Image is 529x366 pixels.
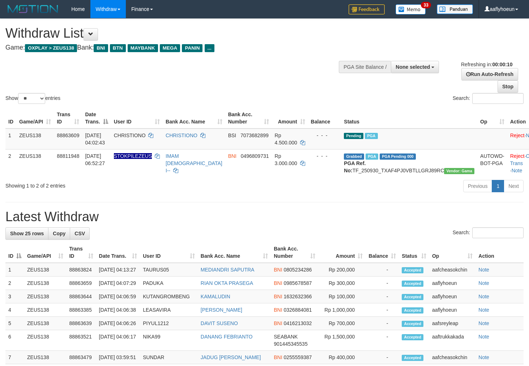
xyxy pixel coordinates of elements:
[366,303,399,317] td: -
[429,277,475,290] td: aaflyhoeun
[283,267,312,273] span: Copy 0805234286 to clipboard
[82,108,111,129] th: Date Trans.: activate to sort column descending
[311,132,338,139] div: - - -
[201,267,255,273] a: MEDIANDRI SAPUTRA
[344,133,363,139] span: Pending
[114,132,146,138] span: CHRISTIONO
[10,231,44,236] span: Show 25 rows
[437,4,473,14] img: panduan.png
[402,294,423,300] span: Accepted
[96,290,140,303] td: [DATE] 04:06:59
[366,263,399,277] td: -
[311,152,338,160] div: - - -
[366,317,399,330] td: -
[5,242,24,263] th: ID: activate to sort column descending
[402,355,423,361] span: Accepted
[57,153,79,159] span: 88811948
[308,108,341,129] th: Balance
[461,62,512,67] span: Refreshing in:
[201,280,253,286] a: RIAN OKTA PRASEGA
[111,108,163,129] th: User ID: activate to sort column ascending
[5,303,24,317] td: 4
[140,330,198,351] td: NIKA99
[318,277,366,290] td: Rp 300,000
[66,330,96,351] td: 88863521
[498,80,518,93] a: Stop
[429,351,475,364] td: aafcheasokchin
[366,277,399,290] td: -
[429,330,475,351] td: aaftrukkakada
[402,334,423,340] span: Accepted
[444,168,474,174] span: Vendor URL: https://trx31.1velocity.biz
[225,108,272,129] th: Bank Acc. Number: activate to sort column ascending
[5,129,16,150] td: 1
[240,132,269,138] span: Copy 7073682899 to clipboard
[318,330,366,351] td: Rp 1,500,000
[478,307,489,313] a: Note
[341,149,477,177] td: TF_250930_TXAF4PJ0VBTLLGRJ89RC
[5,351,24,364] td: 7
[365,133,377,139] span: Marked by aafsreyleap
[478,294,489,299] a: Note
[344,153,364,160] span: Grabbed
[66,277,96,290] td: 88863659
[275,132,297,146] span: Rp 4.500.000
[274,280,282,286] span: BNI
[283,354,312,360] span: Copy 0255559387 to clipboard
[274,341,307,347] span: Copy 901445345535 to clipboard
[274,354,282,360] span: BNI
[380,153,416,160] span: PGA Pending
[182,44,202,52] span: PANIN
[504,180,524,192] a: Next
[140,303,198,317] td: LEASAVIRA
[66,351,96,364] td: 88863479
[66,242,96,263] th: Trans ID: activate to sort column ascending
[396,4,426,14] img: Button%20Memo.svg
[275,153,297,166] span: Rp 3.000.000
[283,320,312,326] span: Copy 0416213032 to clipboard
[128,44,158,52] span: MAYBANK
[5,210,524,224] h1: Latest Withdraw
[492,62,512,67] strong: 00:00:10
[461,68,518,80] a: Run Auto-Refresh
[96,317,140,330] td: [DATE] 04:06:26
[349,4,385,14] img: Feedback.jpg
[453,93,524,104] label: Search:
[228,153,236,159] span: BNI
[366,330,399,351] td: -
[429,242,475,263] th: Op: activate to sort column ascending
[478,354,489,360] a: Note
[140,351,198,364] td: SUNDAR
[66,263,96,277] td: 88863824
[391,61,439,73] button: None selected
[318,242,366,263] th: Amount: activate to sort column ascending
[274,294,282,299] span: BNI
[472,93,524,104] input: Search:
[272,108,308,129] th: Amount: activate to sort column ascending
[110,44,126,52] span: BTN
[274,307,282,313] span: BNI
[5,26,345,41] h1: Withdraw List
[24,290,66,303] td: ZEUS138
[24,263,66,277] td: ZEUS138
[402,281,423,287] span: Accepted
[96,242,140,263] th: Date Trans.: activate to sort column ascending
[283,307,312,313] span: Copy 0326884081 to clipboard
[57,132,79,138] span: 88863609
[53,231,65,236] span: Copy
[5,317,24,330] td: 5
[283,294,312,299] span: Copy 1632632366 to clipboard
[94,44,108,52] span: BNI
[241,153,269,159] span: Copy 0496809731 to clipboard
[318,317,366,330] td: Rp 700,000
[5,44,345,51] h4: Game: Bank:
[5,149,16,177] td: 2
[201,307,242,313] a: [PERSON_NAME]
[85,132,105,146] span: [DATE] 04:02:43
[274,267,282,273] span: BNI
[16,129,54,150] td: ZEUS138
[163,108,225,129] th: Bank Acc. Name: activate to sort column ascending
[5,277,24,290] td: 2
[366,351,399,364] td: -
[463,180,492,192] a: Previous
